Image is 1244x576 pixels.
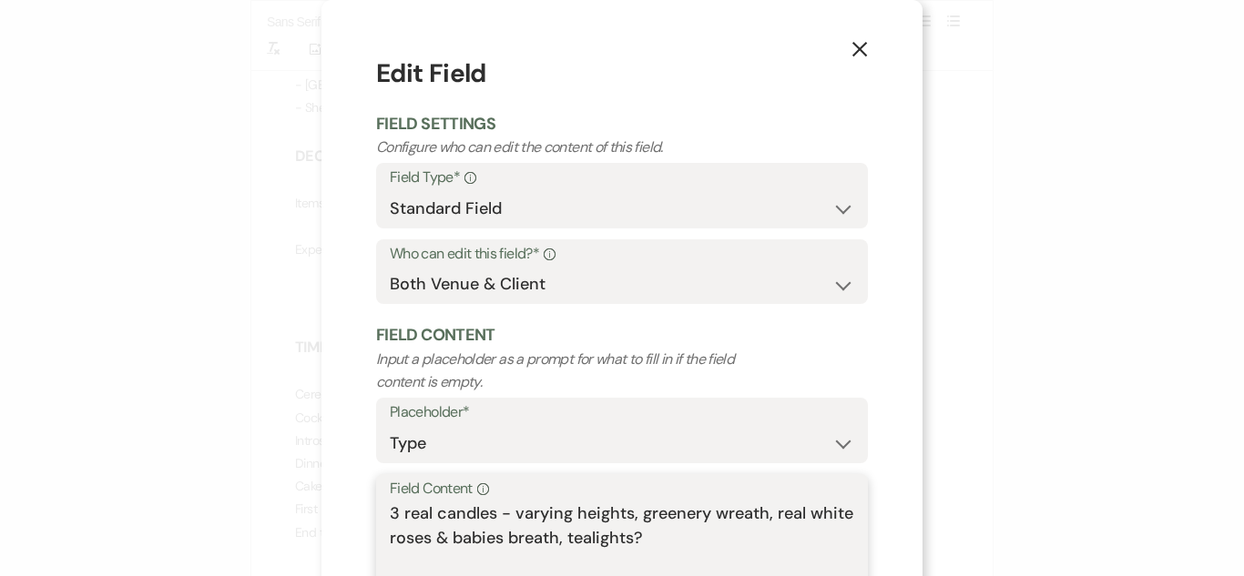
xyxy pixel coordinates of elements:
[376,324,868,347] h2: Field Content
[390,165,854,191] label: Field Type*
[376,348,770,394] p: Input a placeholder as a prompt for what to fill in if the field content is empty.
[376,55,868,93] h1: Edit Field
[390,399,854,426] label: Placeholder*
[376,136,770,159] p: Configure who can edit the content of this field.
[390,241,854,268] label: Who can edit this field?*
[390,476,854,502] label: Field Content
[376,113,868,136] h2: Field Settings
